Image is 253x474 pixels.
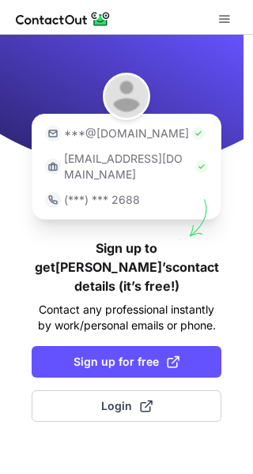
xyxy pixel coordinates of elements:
[195,160,208,173] img: Check Icon
[64,151,192,182] p: [EMAIL_ADDRESS][DOMAIN_NAME]
[45,126,61,141] img: https://contactout.com/extension/app/static/media/login-email-icon.f64bce713bb5cd1896fef81aa7b14a...
[74,354,179,370] span: Sign up for free
[32,346,221,378] button: Sign up for free
[32,302,221,333] p: Contact any professional instantly by work/personal emails or phone.
[103,73,150,120] img: Sivan Moshe
[32,390,221,422] button: Login
[32,239,221,295] h1: Sign up to get [PERSON_NAME]’s contact details (it’s free!)
[64,126,189,141] p: ***@[DOMAIN_NAME]
[16,9,111,28] img: ContactOut v5.3.10
[45,192,61,208] img: https://contactout.com/extension/app/static/media/login-phone-icon.bacfcb865e29de816d437549d7f4cb...
[192,127,205,140] img: Check Icon
[45,159,61,175] img: https://contactout.com/extension/app/static/media/login-work-icon.638a5007170bc45168077fde17b29a1...
[101,398,153,414] span: Login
